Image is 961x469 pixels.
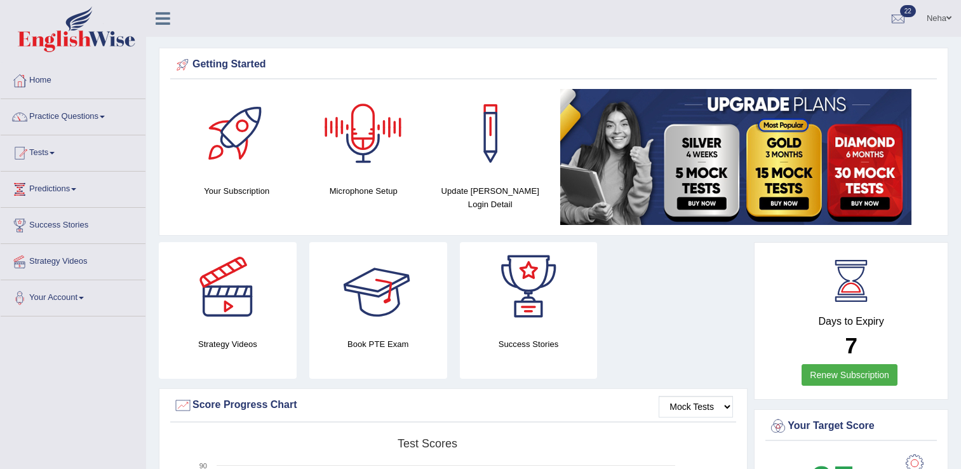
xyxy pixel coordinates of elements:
[769,316,934,327] h4: Days to Expiry
[769,417,934,436] div: Your Target Score
[900,5,916,17] span: 22
[1,172,145,203] a: Predictions
[1,99,145,131] a: Practice Questions
[1,208,145,240] a: Success Stories
[307,184,421,198] h4: Microphone Setup
[159,337,297,351] h4: Strategy Videos
[845,333,857,358] b: 7
[802,364,897,386] a: Renew Subscription
[309,337,447,351] h4: Book PTE Exam
[1,63,145,95] a: Home
[1,280,145,312] a: Your Account
[180,184,294,198] h4: Your Subscription
[433,184,548,211] h4: Update [PERSON_NAME] Login Detail
[560,89,911,225] img: small5.jpg
[173,55,934,74] div: Getting Started
[398,437,457,450] tspan: Test scores
[173,396,733,415] div: Score Progress Chart
[460,337,598,351] h4: Success Stories
[1,135,145,167] a: Tests
[1,244,145,276] a: Strategy Videos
